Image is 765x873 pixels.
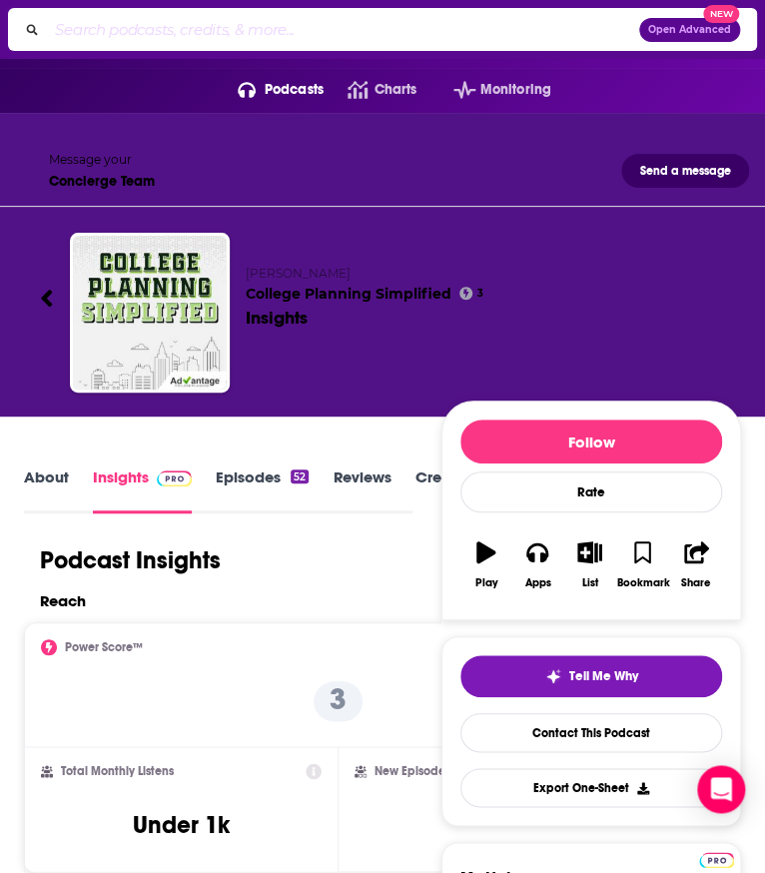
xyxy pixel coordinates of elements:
button: open menu [214,74,324,106]
h3: Under 1k [133,810,230,840]
input: Search podcasts, credits, & more... [47,14,639,46]
h1: Podcast Insights [40,545,221,575]
button: Share [670,528,722,601]
h2: College Planning Simplified [246,266,725,303]
div: Insights [246,307,308,329]
button: Bookmark [615,528,670,601]
div: Rate [460,471,722,512]
h2: Total Monthly Listens [61,764,174,778]
a: Charts [324,74,416,106]
span: Podcasts [265,76,324,104]
span: Tell Me Why [569,668,638,684]
span: Open Advanced [648,25,731,35]
button: Apps [512,528,564,601]
button: Open AdvancedNew [639,18,740,42]
div: List [581,576,597,589]
span: Charts [375,76,417,104]
a: Episodes52 [216,467,309,513]
div: Message your [49,152,155,167]
img: Podchaser Pro [699,852,734,868]
button: List [564,528,616,601]
h2: New Episode Listens [375,764,484,778]
div: Concierge Team [49,173,155,190]
span: 3 [476,290,482,298]
a: Contact This Podcast [460,713,722,752]
button: Follow [460,420,722,463]
span: Monitoring [479,76,550,104]
p: 3 [314,681,363,721]
div: Apps [525,576,551,589]
button: Play [460,528,512,601]
a: Credits [414,467,466,513]
div: Bookmark [616,576,669,589]
img: Podchaser Pro [157,470,192,486]
a: InsightsPodchaser Pro [93,467,192,513]
div: Open Intercom Messenger [697,765,745,813]
h2: Reach [40,591,86,610]
button: Export One-Sheet [460,768,722,807]
div: 52 [291,469,309,483]
img: College Planning Simplified [73,236,227,390]
button: tell me why sparkleTell Me Why [460,655,722,697]
span: [PERSON_NAME] [246,266,351,281]
div: Search podcasts, credits, & more... [8,8,757,51]
h2: Power Score™ [65,640,143,654]
div: Share [681,576,711,589]
span: New [703,5,739,24]
button: Send a message [621,154,749,188]
a: About [24,467,69,513]
img: tell me why sparkle [545,668,561,684]
div: Play [474,576,497,589]
a: Reviews [333,467,390,513]
a: Pro website [699,849,734,868]
button: open menu [429,74,551,106]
